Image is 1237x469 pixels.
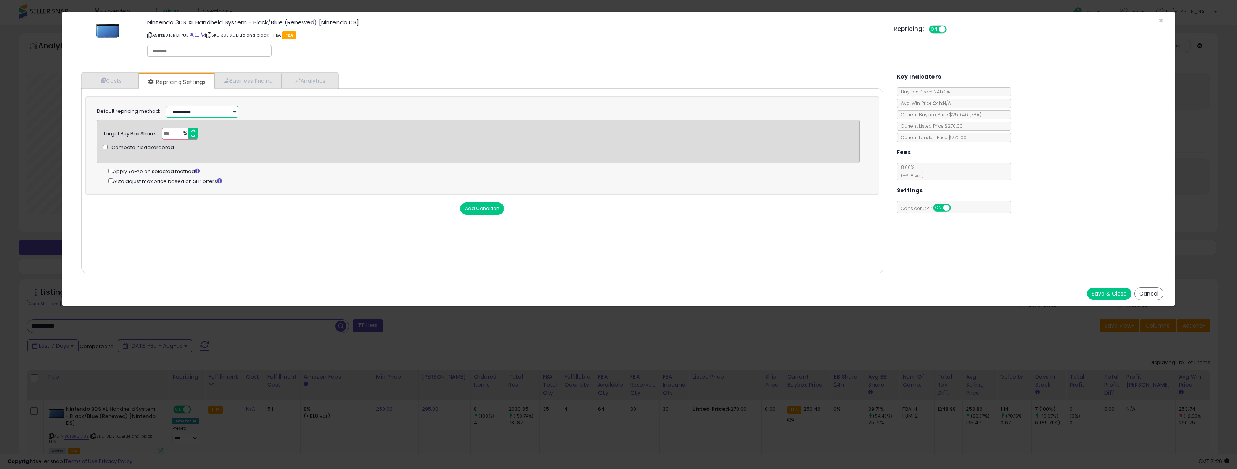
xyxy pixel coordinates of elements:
[949,111,981,118] span: $250.46
[897,123,963,129] span: Current Listed Price: $270.00
[281,73,338,88] a: Analytics
[96,19,119,42] img: 316whGNkIZL._SL60_.jpg
[897,164,924,179] span: 8.00 %
[1087,288,1131,300] button: Save & Close
[108,167,860,175] div: Apply Yo-Yo on selected method
[946,26,958,33] span: OFF
[195,32,199,38] a: All offer listings
[214,73,281,88] a: Business Pricing
[460,202,504,215] button: Add Condition
[1134,287,1163,300] button: Cancel
[147,19,882,25] h3: Nintendo 3DS XL Handheld System - Black/Blue (Renewed) [Nintendo DS]
[897,205,961,212] span: Consider CPT:
[201,32,205,38] a: Your listing only
[897,72,941,82] h5: Key Indicators
[97,108,160,115] label: Default repricing method:
[894,26,924,32] h5: Repricing:
[949,205,962,211] span: OFF
[934,205,943,211] span: ON
[179,128,191,140] span: %
[147,29,882,41] p: ASIN: B013RC17UE | SKU: 3DS XL Blue and black - FBA
[103,128,156,138] div: Target Buy Box Share:
[82,73,139,88] a: Costs
[190,32,194,38] a: BuyBox page
[969,111,981,118] span: ( FBA )
[108,177,860,185] div: Auto adjust max price based on SFP offers
[897,134,967,141] span: Current Landed Price: $270.00
[930,26,939,33] span: ON
[897,100,951,106] span: Avg. Win Price 24h: N/A
[139,74,214,90] a: Repricing Settings
[897,186,923,195] h5: Settings
[111,144,174,151] span: Compete if backordered
[897,88,950,95] span: BuyBox Share 24h: 0%
[1158,15,1163,26] span: ×
[897,111,981,118] span: Current Buybox Price:
[897,172,924,179] span: (+$1.8 var)
[897,148,911,157] h5: Fees
[282,31,296,39] span: FBA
